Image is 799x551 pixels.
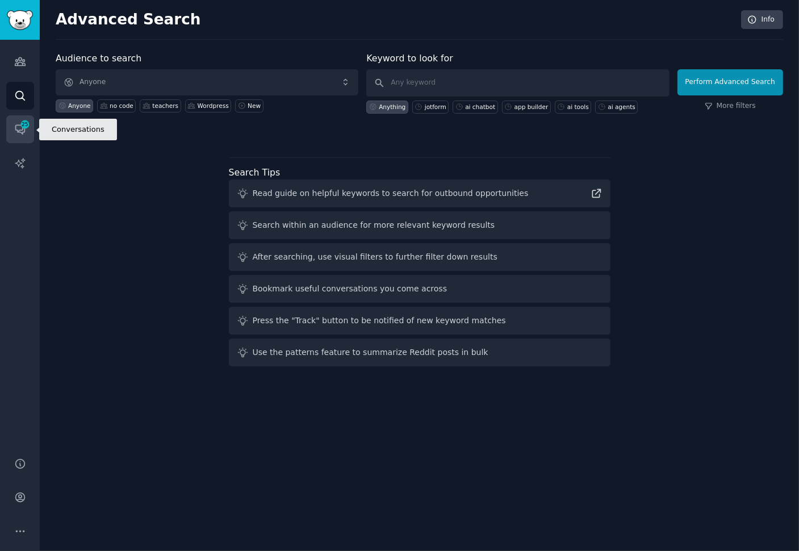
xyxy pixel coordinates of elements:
button: Anyone [56,69,358,95]
a: More filters [705,101,756,111]
button: Perform Advanced Search [677,69,783,95]
div: ai chatbot [465,103,495,111]
h2: Advanced Search [56,11,735,29]
div: New [248,102,261,110]
div: teachers [152,102,178,110]
div: Search within an audience for more relevant keyword results [253,219,495,231]
div: Anyone [68,102,91,110]
div: Bookmark useful conversations you come across [253,283,447,295]
label: Audience to search [56,53,141,64]
label: Keyword to look for [366,53,453,64]
div: Press the "Track" button to be notified of new keyword matches [253,315,506,327]
a: 25 [6,115,34,143]
img: GummySearch logo [7,10,33,30]
div: ai tools [567,103,589,111]
a: New [235,99,263,112]
div: Use the patterns feature to summarize Reddit posts in bulk [253,347,488,358]
div: After searching, use visual filters to further filter down results [253,251,497,263]
div: jotform [425,103,446,111]
div: app builder [514,103,549,111]
div: Read guide on helpful keywords to search for outbound opportunities [253,187,529,199]
div: ai agents [608,103,635,111]
label: Search Tips [229,167,281,178]
div: Wordpress [198,102,229,110]
div: Anything [379,103,405,111]
span: 25 [20,120,30,128]
input: Any keyword [366,69,669,97]
a: Info [741,10,783,30]
div: no code [110,102,133,110]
